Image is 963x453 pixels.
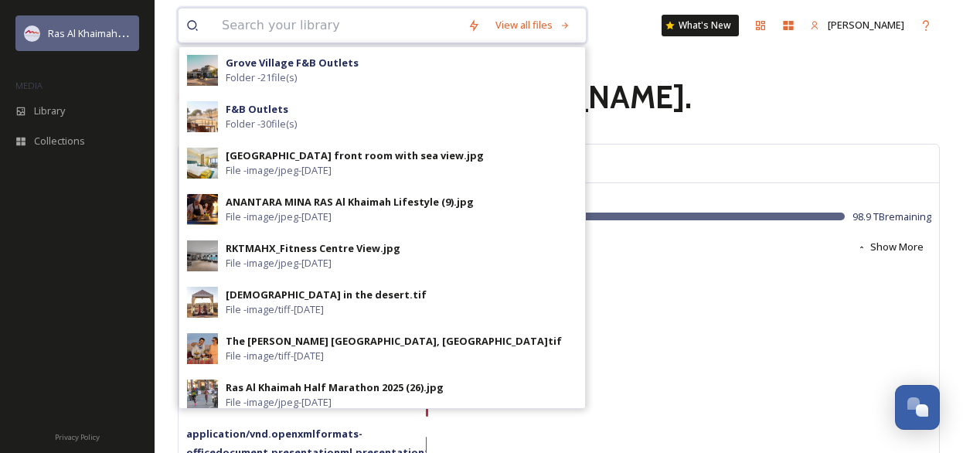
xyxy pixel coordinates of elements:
span: File - image/jpeg - [DATE] [226,209,332,224]
div: ANANTARA MINA RAS Al Khaimah Lifestyle (9).jpg [226,195,474,209]
img: Logo_RAKTDA_RGB-01.png [25,26,40,41]
img: 079f1ab9-2cb9-434b-9149-f79e4b885eab.jpg [187,240,218,271]
span: Privacy Policy [55,432,100,442]
img: 6e2ccffb-bddc-450b-9c8c-ad8ad23ae75e.jpg [187,380,218,410]
input: Search your library [214,9,460,43]
span: MEDIA [15,80,43,91]
span: File - image/jpeg - [DATE] [226,256,332,271]
img: f00ab648-2792-46b4-a0e5-f8fe68b85c9e.jpg [187,287,218,318]
span: File - image/tiff - [DATE] [226,349,324,363]
a: [PERSON_NAME] [802,10,912,40]
img: 4a1f843d-579d-45e8-9332-10583e98eeee.jpg [187,194,218,225]
div: The [PERSON_NAME] [GEOGRAPHIC_DATA], [GEOGRAPHIC_DATA]tif [226,334,562,349]
span: Collections [34,134,85,148]
button: Show More [849,232,931,262]
img: 43de60bc-702a-4743-9d62-996093381844.jpg [187,55,218,86]
img: 374f376b-f433-4091-9a85-c37ef7bd4467.jpg [187,148,218,179]
button: Open Chat [895,385,940,430]
div: RKTMAHX_Fitness Centre View.jpg [226,241,400,256]
div: Ras Al Khaimah Half Marathon 2025 (26).jpg [226,380,444,395]
span: Folder - 30 file(s) [226,117,297,131]
span: Folder - 21 file(s) [226,70,297,85]
img: 4c7e9d5b-9a3f-46e7-8155-11802a299ffe.jpg [187,333,218,364]
div: [DEMOGRAPHIC_DATA] in the desert.tif [226,288,427,302]
a: View all files [488,10,578,40]
a: Privacy Policy [55,427,100,445]
img: 683865d4-bfec-4ced-8315-6ad54e53ff3b.jpg [187,101,218,132]
span: [PERSON_NAME] [828,18,904,32]
strong: F&B Outlets [226,102,288,116]
strong: Grove Village F&B Outlets [226,56,359,70]
div: [GEOGRAPHIC_DATA] front room with sea view.jpg [226,148,484,163]
a: What's New [662,15,739,36]
span: File - image/jpeg - [DATE] [226,163,332,178]
span: File - image/tiff - [DATE] [226,302,324,317]
span: File - image/jpeg - [DATE] [226,395,332,410]
span: Ras Al Khaimah Tourism Development Authority [48,26,267,40]
span: Library [34,104,65,118]
span: 98.9 TB remaining [852,209,931,224]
